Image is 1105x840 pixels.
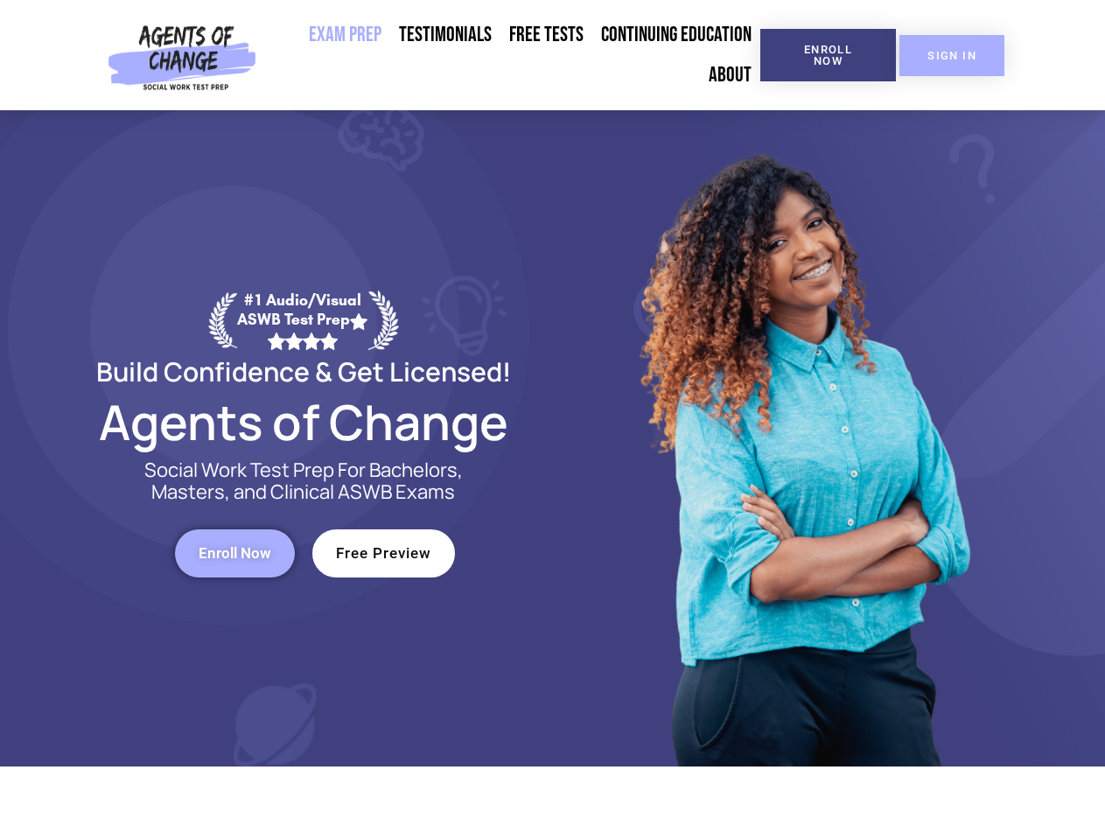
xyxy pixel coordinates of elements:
[700,55,760,95] a: About
[263,15,760,95] nav: Menu
[312,529,455,577] a: Free Preview
[300,15,390,55] a: Exam Prep
[237,290,368,349] div: #1 Audio/Visual ASWB Test Prep
[124,459,483,503] p: Social Work Test Prep For Bachelors, Masters, and Clinical ASWB Exams
[627,110,977,766] img: Website Image 1 (1)
[199,546,271,561] span: Enroll Now
[336,546,431,561] span: Free Preview
[899,35,1004,76] a: SIGN IN
[54,359,553,384] h2: Build Confidence & Get Licensed!
[500,15,592,55] a: Free Tests
[54,402,553,442] h2: Agents of Change
[175,529,295,577] a: Enroll Now
[788,44,868,66] span: Enroll Now
[390,15,500,55] a: Testimonials
[927,50,976,61] span: SIGN IN
[592,15,760,55] a: Continuing Education
[760,29,896,81] a: Enroll Now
